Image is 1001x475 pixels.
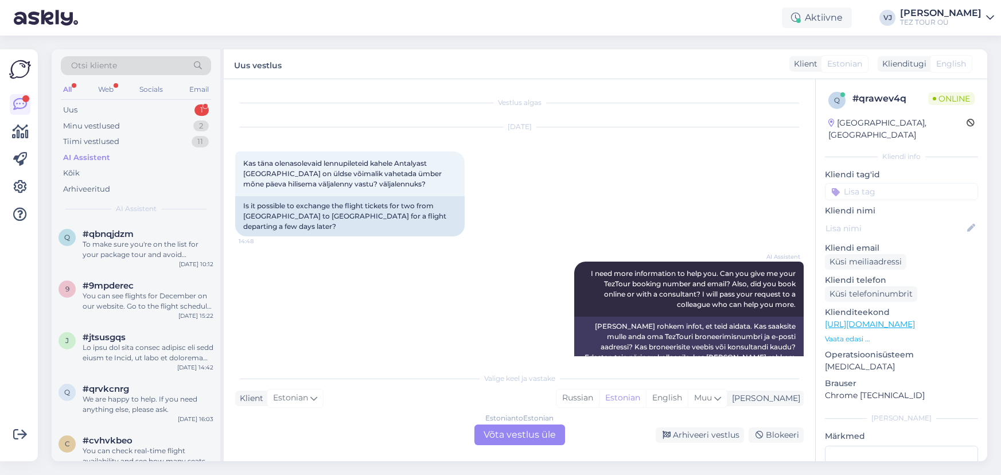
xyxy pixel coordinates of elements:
[757,252,800,261] span: AI Assistent
[83,281,134,291] span: #9mpderec
[116,204,157,214] span: AI Assistent
[63,152,110,163] div: AI Assistent
[825,361,978,373] p: [MEDICAL_DATA]
[83,342,213,363] div: Lo ipsu dol sita consec adipisc eli sedd eiusm te Incid, ut labo et dolorema aliquae adminim, ven...
[71,60,117,72] span: Otsi kliente
[928,92,975,105] span: Online
[656,427,744,443] div: Arhiveeri vestlus
[825,430,978,442] p: Märkmed
[64,233,70,242] span: q
[900,9,981,18] div: [PERSON_NAME]
[83,394,213,415] div: We are happy to help. If you need anything else, please ask.
[825,151,978,162] div: Kliendi info
[825,390,978,402] p: Chrome [TECHNICAL_ID]
[825,306,978,318] p: Klienditeekond
[234,56,282,72] label: Uus vestlus
[83,291,213,312] div: You can see flights for December on our website. Go to the flight schedule page. It shows flights...
[187,82,211,97] div: Email
[65,336,69,345] span: j
[83,384,129,394] span: #qrvkcnrg
[878,58,926,70] div: Klienditugi
[178,415,213,423] div: [DATE] 16:03
[65,285,69,293] span: 9
[177,363,213,372] div: [DATE] 14:42
[9,59,31,80] img: Askly Logo
[825,242,978,254] p: Kliendi email
[485,413,554,423] div: Estonian to Estonian
[852,92,928,106] div: # qrawev4q
[235,122,804,132] div: [DATE]
[63,184,110,195] div: Arhiveeritud
[646,390,688,407] div: English
[825,319,915,329] a: [URL][DOMAIN_NAME]
[879,10,895,26] div: VJ
[194,104,209,116] div: 1
[900,9,994,27] a: [PERSON_NAME]TEZ TOUR OÜ
[782,7,852,28] div: Aktiivne
[825,254,906,270] div: Küsi meiliaadressi
[825,413,978,423] div: [PERSON_NAME]
[83,239,213,260] div: To make sure you're on the list for your package tour and avoid surprises at the airport, follow ...
[235,98,804,108] div: Vestlus algas
[235,373,804,384] div: Valige keel ja vastake
[749,427,804,443] div: Blokeeri
[599,390,646,407] div: Estonian
[192,136,209,147] div: 11
[179,260,213,268] div: [DATE] 10:12
[825,169,978,181] p: Kliendi tag'id
[834,96,840,104] span: q
[63,168,80,179] div: Kõik
[239,237,282,246] span: 14:48
[65,439,70,448] span: c
[63,104,77,116] div: Uus
[825,286,917,302] div: Küsi telefoninumbrit
[825,349,978,361] p: Operatsioonisüsteem
[63,136,119,147] div: Tiimi vestlused
[900,18,981,27] div: TEZ TOUR OÜ
[727,392,800,404] div: [PERSON_NAME]
[556,390,599,407] div: Russian
[825,274,978,286] p: Kliendi telefon
[83,332,126,342] span: #jtsusgqs
[61,82,74,97] div: All
[235,392,263,404] div: Klient
[96,82,116,97] div: Web
[83,229,134,239] span: #qbnqjdzm
[83,435,133,446] span: #cvhvkbeo
[825,205,978,217] p: Kliendi nimi
[789,58,817,70] div: Klient
[825,377,978,390] p: Brauser
[137,82,165,97] div: Socials
[825,334,978,344] p: Vaata edasi ...
[273,392,308,404] span: Estonian
[591,269,797,309] span: I need more information to help you. Can you give me your TezTour booking number and email? Also,...
[574,317,804,377] div: [PERSON_NAME] rohkem infot, et teid aidata. Kas saaksite mulle anda oma TezTouri broneerimisnumbr...
[828,117,967,141] div: [GEOGRAPHIC_DATA], [GEOGRAPHIC_DATA]
[936,58,966,70] span: English
[825,183,978,200] input: Lisa tag
[64,388,70,396] span: q
[827,58,862,70] span: Estonian
[193,120,209,132] div: 2
[63,120,120,132] div: Minu vestlused
[243,159,443,188] span: Kas täna olenasolevaid lennupileteid kahele Antalyast [GEOGRAPHIC_DATA] on üldse võimalik vahetad...
[474,425,565,445] div: Võta vestlus üle
[235,196,465,236] div: Is it possible to exchange the flight tickets for two from [GEOGRAPHIC_DATA] to [GEOGRAPHIC_DATA]...
[178,312,213,320] div: [DATE] 15:22
[825,222,965,235] input: Lisa nimi
[83,446,213,466] div: You can check real-time flight availability and see how many seats are left by visiting this link...
[694,392,712,403] span: Muu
